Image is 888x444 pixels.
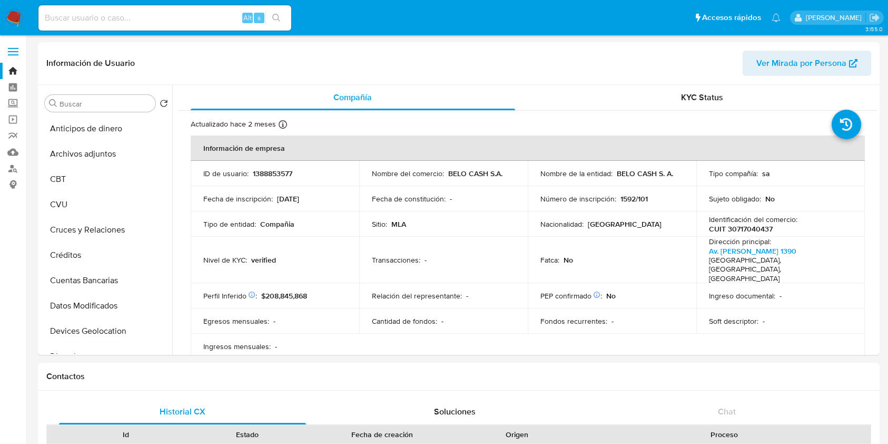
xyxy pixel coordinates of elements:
p: Nivel de KYC : [203,255,247,265]
p: Fecha de inscripción : [203,194,273,204]
p: MLA [391,219,406,229]
p: PEP confirmado : [540,291,602,301]
span: Accesos rápidos [702,12,761,23]
input: Buscar usuario o caso... [38,11,291,25]
div: Fecha de creación [315,429,449,440]
span: Historial CX [160,406,205,418]
span: Compañía [333,91,372,103]
p: Soft descriptor : [709,316,758,326]
p: 1592/101 [620,194,648,204]
p: BELO CASH S. A. [617,169,673,178]
button: Archivos adjuntos [41,141,172,167]
a: Notificaciones [772,13,781,22]
p: No [606,291,616,301]
p: Sitio : [372,219,387,229]
p: Egresos mensuales : [203,316,269,326]
p: - [425,255,427,265]
p: No [765,194,775,204]
p: Nombre de la entidad : [540,169,613,178]
p: ID de usuario : [203,169,249,178]
div: Origen [463,429,570,440]
p: 1388853577 [253,169,292,178]
h4: [GEOGRAPHIC_DATA], [GEOGRAPHIC_DATA], [GEOGRAPHIC_DATA] [709,256,848,284]
p: Fondos recurrentes : [540,316,607,326]
p: Tipo de entidad : [203,219,256,229]
p: - [275,342,277,351]
div: Estado [194,429,301,440]
div: Id [73,429,180,440]
input: Buscar [60,99,151,109]
h1: Contactos [46,371,871,382]
button: Direcciones [41,344,172,369]
span: Alt [243,13,252,23]
p: - [273,316,275,326]
p: Cantidad de fondos : [372,316,437,326]
p: Compañia [260,219,294,229]
p: Tipo compañía : [709,169,758,178]
p: - [466,291,468,301]
p: Dirección principal : [709,237,771,246]
button: Volver al orden por defecto [160,99,168,111]
p: Ingreso documental : [709,291,775,301]
span: Chat [718,406,736,418]
p: verified [251,255,276,265]
p: Fecha de constitución : [372,194,446,204]
p: Transacciones : [372,255,420,265]
p: Ingresos mensuales : [203,342,271,351]
p: - [780,291,782,301]
p: eliana.eguerrero@mercadolibre.com [806,13,865,23]
button: Créditos [41,243,172,268]
button: search-icon [265,11,287,25]
span: s [258,13,261,23]
p: - [611,316,614,326]
p: Fatca : [540,255,559,265]
button: Anticipos de dinero [41,116,172,141]
button: Datos Modificados [41,293,172,318]
p: - [441,316,443,326]
a: Salir [869,12,880,23]
p: Sujeto obligado : [709,194,761,204]
p: Número de inscripción : [540,194,616,204]
button: Cuentas Bancarias [41,268,172,293]
p: [GEOGRAPHIC_DATA] [588,219,662,229]
span: Soluciones [434,406,476,418]
button: CBT [41,167,172,192]
div: Proceso [585,429,863,440]
span: KYC Status [681,91,723,103]
button: Ver Mirada por Persona [743,51,871,76]
p: Relación del representante : [372,291,462,301]
p: Nombre del comercio : [372,169,444,178]
p: - [450,194,452,204]
button: Devices Geolocation [41,318,172,344]
button: Cruces y Relaciones [41,217,172,243]
button: CVU [41,192,172,217]
th: Información de empresa [191,136,865,161]
p: Nacionalidad : [540,219,584,229]
span: Ver Mirada por Persona [756,51,846,76]
p: - [763,316,765,326]
span: $208,845,868 [261,291,307,301]
p: sa [762,169,770,178]
button: Buscar [49,99,57,108]
a: Av. [PERSON_NAME] 1390 [709,246,796,256]
p: [DATE] [277,194,299,204]
p: BELO CASH S.A. [448,169,502,178]
p: Identificación del comercio : [709,215,797,224]
p: No [564,255,573,265]
p: Perfil Inferido : [203,291,257,301]
p: Actualizado hace 2 meses [191,119,276,129]
h1: Información de Usuario [46,58,135,69]
p: CUIT 30717040437 [709,224,773,234]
